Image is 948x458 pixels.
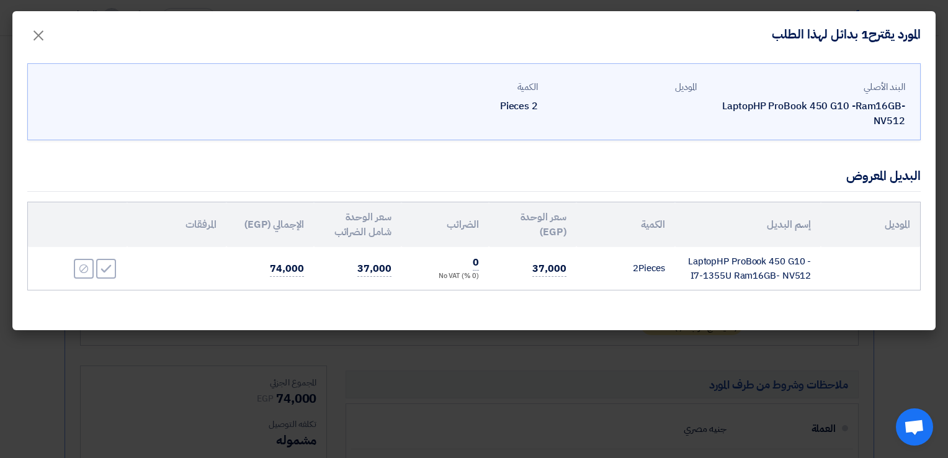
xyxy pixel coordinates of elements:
div: البديل المعروض [846,166,921,185]
div: LaptopHP ProBook 450 G10 -Ram16GB- NV512 [707,99,905,128]
th: الموديل [821,202,920,247]
div: (0 %) No VAT [411,271,479,282]
span: × [31,16,46,53]
div: البند الأصلي [707,80,905,94]
th: الإجمالي (EGP) [226,202,314,247]
td: LaptopHP ProBook 450 G10 -I7-1355U Ram16GB- NV512 [675,247,821,290]
span: 37,000 [532,261,566,277]
th: سعر الوحدة (EGP) [489,202,576,247]
button: Close [21,20,56,45]
th: إسم البديل [675,202,821,247]
div: 2 Pieces [389,99,538,114]
div: Open chat [896,408,933,446]
span: 74,000 [270,261,303,277]
h4: المورد يقترح1 بدائل لهذا الطلب [772,26,921,42]
td: Pieces [576,247,676,290]
div: الموديل [548,80,697,94]
th: الضرائب [401,202,489,247]
span: 0 [473,255,479,271]
div: الكمية [389,80,538,94]
span: 37,000 [357,261,391,277]
th: المرفقات [127,202,226,247]
th: الكمية [576,202,676,247]
span: 2 [633,261,638,275]
th: سعر الوحدة شامل الضرائب [314,202,401,247]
